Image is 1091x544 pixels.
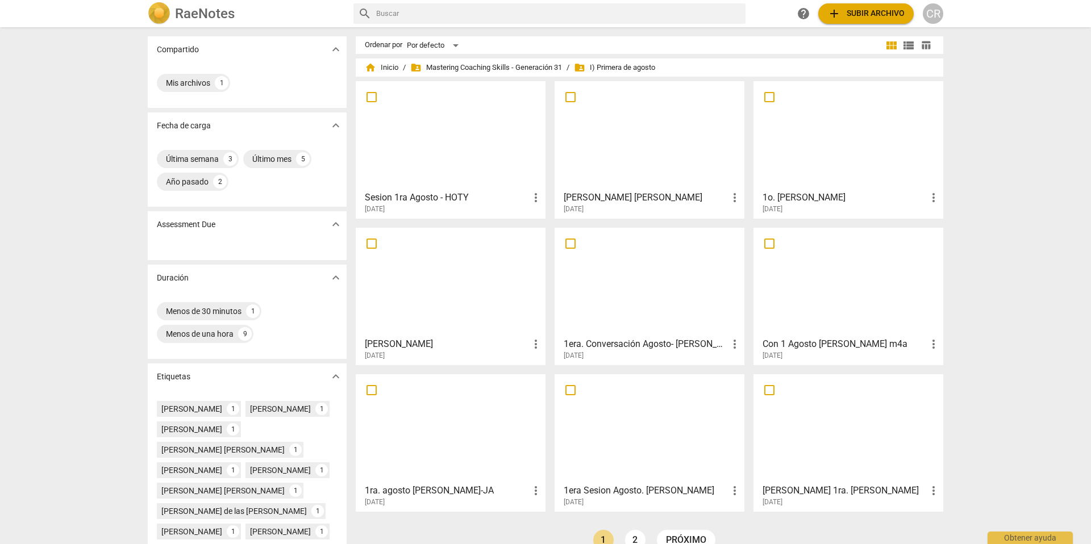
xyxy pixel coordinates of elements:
a: Con 1 Agosto [PERSON_NAME] m4a[DATE] [757,232,939,360]
h3: Inés García Montero [564,191,728,204]
span: view_module [885,39,898,52]
p: Compartido [157,44,199,56]
p: Etiquetas [157,371,190,383]
span: folder_shared [410,62,422,73]
span: / [567,64,569,72]
p: Duración [157,272,189,284]
div: [PERSON_NAME] [PERSON_NAME] [161,444,285,455]
span: Mastering Coaching Skills - Generación 31 [410,62,562,73]
span: [DATE] [564,351,584,361]
span: [DATE] [763,351,782,361]
h2: RaeNotes [175,6,235,22]
span: Subir archivo [827,7,905,20]
div: 1 [227,464,239,476]
a: 1era Sesion Agosto. [PERSON_NAME][DATE] [559,378,740,507]
h3: Con 1 Agosto IVA Carabetta m4a [763,337,927,351]
a: LogoRaeNotes [148,2,344,25]
div: 9 [238,327,252,341]
span: more_vert [529,337,543,351]
span: more_vert [529,191,543,204]
span: expand_more [329,271,343,284]
span: more_vert [927,484,940,497]
button: CR [923,3,943,24]
a: Sesion 1ra Agosto - HOTY[DATE] [360,85,542,214]
a: 1ra. agosto [PERSON_NAME]-JA[DATE] [360,378,542,507]
button: Mostrar más [327,269,344,286]
h3: 1era Sesion Agosto. Maria Mercedes [564,484,728,497]
span: help [797,7,810,20]
div: [PERSON_NAME] de las [PERSON_NAME] [161,505,307,517]
button: Mostrar más [327,216,344,233]
div: Menos de 30 minutos [166,306,241,317]
button: Subir [818,3,914,24]
span: add [827,7,841,20]
a: 1era. Conversación Agosto- [PERSON_NAME][DATE] [559,232,740,360]
div: [PERSON_NAME] [161,465,222,476]
span: search [358,7,372,20]
div: Año pasado [166,176,209,187]
span: [DATE] [564,497,584,507]
span: expand_more [329,370,343,383]
div: 1 [315,464,328,476]
div: Por defecto [407,36,463,55]
div: 1 [215,76,228,90]
div: Menos de una hora [166,328,234,340]
a: [PERSON_NAME][DATE] [360,232,542,360]
div: Mis archivos [166,77,210,89]
span: more_vert [728,484,742,497]
span: more_vert [728,337,742,351]
div: 1 [227,403,239,415]
span: [DATE] [763,204,782,214]
span: / [403,64,406,72]
p: Assessment Due [157,219,215,231]
div: 3 [223,152,237,166]
a: [PERSON_NAME] 1ra. [PERSON_NAME][DATE] [757,378,939,507]
span: view_list [902,39,915,52]
span: [DATE] [365,204,385,214]
div: 1 [227,423,239,436]
a: Obtener ayuda [793,3,814,24]
h3: 1o. agosto Claudia-Katherine [763,191,927,204]
span: more_vert [927,337,940,351]
div: Último mes [252,153,292,165]
span: [DATE] [365,497,385,507]
div: 1 [227,525,239,538]
div: [PERSON_NAME] [250,526,311,537]
a: 1o. [PERSON_NAME][DATE] [757,85,939,214]
span: more_vert [529,484,543,497]
span: table_chart [921,40,931,51]
span: I) Primera de agosto [574,62,655,73]
span: expand_more [329,43,343,56]
p: Fecha de carga [157,120,211,132]
h3: Milagros - Cecilia 1ra. agosto [763,484,927,497]
h3: 1ra. agosto Cynthia Castaneda-JA [365,484,529,497]
div: 1 [289,443,302,456]
img: Logo [148,2,170,25]
div: Ordenar por [365,41,402,49]
span: more_vert [728,191,742,204]
div: 1 [246,304,260,318]
div: Última semana [166,153,219,165]
span: expand_more [329,119,343,132]
div: [PERSON_NAME] [161,424,222,435]
input: Buscar [376,5,741,23]
span: [DATE] [365,351,385,361]
button: Mostrar más [327,41,344,58]
div: [PERSON_NAME] [161,403,222,415]
span: folder_shared [574,62,585,73]
span: expand_more [329,217,343,231]
h3: Sesion 1ra Agosto - HOTY [365,191,529,204]
h3: Lucy Correa [365,337,529,351]
button: Tabla [917,37,934,54]
button: Mostrar más [327,368,344,385]
h3: 1era. Conversación Agosto- Viviana [564,337,728,351]
div: [PERSON_NAME] [250,403,311,415]
div: [PERSON_NAME] [250,465,311,476]
a: [PERSON_NAME] [PERSON_NAME][DATE] [559,85,740,214]
div: 1 [311,505,324,517]
div: [PERSON_NAME] [PERSON_NAME] [161,485,285,496]
div: 2 [213,175,227,189]
div: 1 [289,484,302,497]
button: Cuadrícula [883,37,900,54]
